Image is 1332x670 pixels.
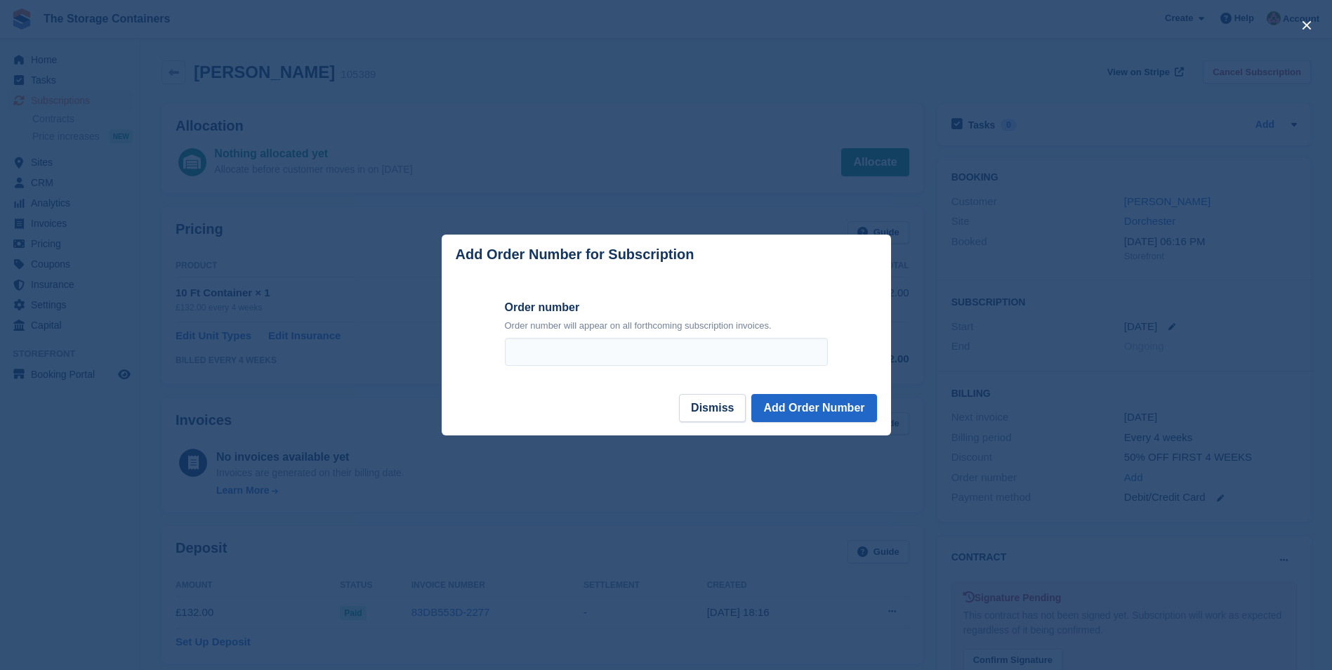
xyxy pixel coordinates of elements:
label: Order number [505,299,828,316]
p: Add Order Number for Subscription [456,247,694,263]
button: close [1295,14,1318,37]
button: Dismiss [679,394,746,422]
button: Add Order Number [751,394,876,422]
p: Order number will appear on all forthcoming subscription invoices. [505,319,828,333]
